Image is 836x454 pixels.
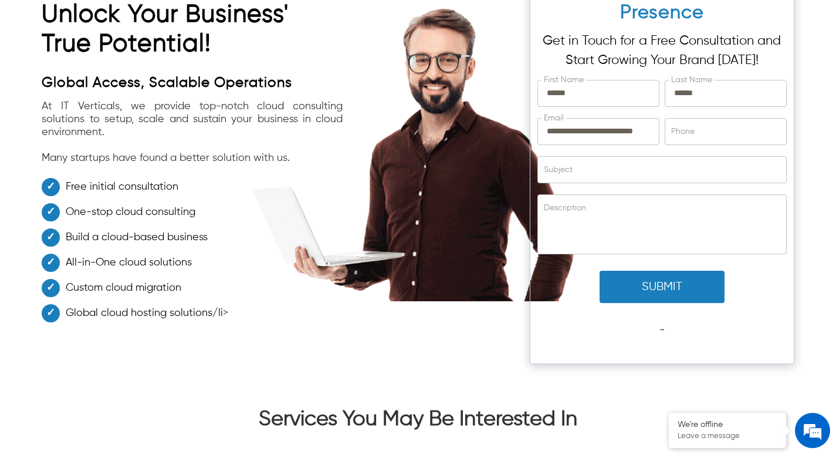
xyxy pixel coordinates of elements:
li: Build a cloud-based business [42,228,343,254]
button: Submit [600,271,724,303]
li: Global cloud hosting solutions/li> [42,304,343,329]
img: salesiqlogo_leal7QplfZFryJ6FIlVepeu7OftD7mt8q6exU6-34PB8prfIgodN67KcxXM9Y7JQ_.png [81,308,89,315]
div: Minimize live chat window [192,6,221,34]
li: Free initial consultation [42,178,343,203]
div: Leave a message [61,66,197,81]
em: Driven by SalesIQ [92,308,149,316]
em: Submit [172,362,213,378]
img: logo_Zg8I0qSkbAqR2WFHt3p6CTuqpyXMFPubPcD2OT02zFN43Cy9FUNNG3NEPhM_Q1qe_.png [20,70,49,77]
h3: Services You May Be Interested In [42,407,794,432]
li: All-in-One cloud solutions [42,254,343,279]
p: Leave a message [678,432,777,441]
p: Get in Touch for a Free Consultation and Start Growing Your Brand [DATE]! [537,32,787,70]
span: At IT Verticals, we provide top-notch cloud consulting solutions to setup, scale and sustain your... [42,101,343,163]
span: We are offline. Please leave us a message. [25,148,205,267]
div: We're offline [678,420,777,430]
textarea: Type your message and click 'Submit' [6,321,224,362]
li: One-stop cloud consulting [42,203,343,228]
span: Global Access, Scalable Operations [42,76,292,90]
li: Custom cloud migration [42,279,343,304]
p: - [659,322,665,338]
